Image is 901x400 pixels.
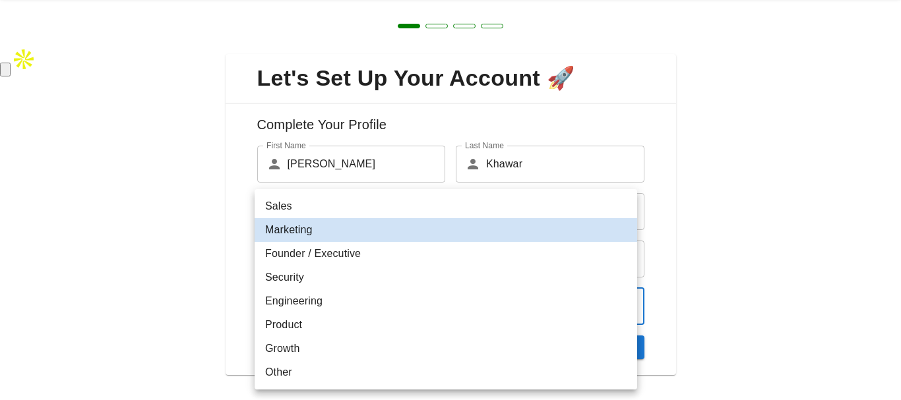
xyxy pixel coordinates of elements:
[255,242,637,266] li: Founder / Executive
[255,266,637,289] li: Security
[255,313,637,337] li: Product
[255,360,637,384] li: Other
[11,46,37,72] img: Apollo
[255,289,637,313] li: Engineering
[255,194,637,218] li: Sales
[255,337,637,360] li: Growth
[255,218,637,242] li: Marketing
